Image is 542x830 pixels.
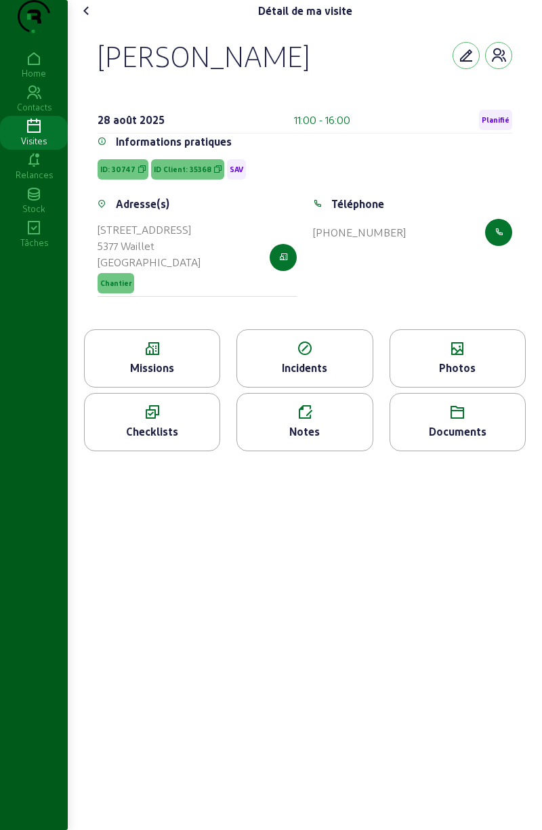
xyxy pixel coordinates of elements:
div: [STREET_ADDRESS] [98,222,201,238]
div: Adresse(s) [116,196,169,212]
span: SAV [230,165,243,174]
div: Documents [390,423,525,440]
span: Planifié [482,115,509,125]
div: Détail de ma visite [258,3,352,19]
div: 28 août 2025 [98,112,165,128]
span: ID Client: 35368 [154,165,211,174]
span: ID: 30747 [100,165,135,174]
div: [GEOGRAPHIC_DATA] [98,254,201,270]
div: Checklists [85,423,220,440]
div: Notes [237,423,372,440]
div: 11:00 - 16:00 [294,112,350,128]
div: [PERSON_NAME] [98,38,310,73]
div: Photos [390,360,525,376]
div: Informations pratiques [116,133,232,150]
div: Missions [85,360,220,376]
span: Chantier [100,278,131,288]
div: [PHONE_NUMBER] [313,224,406,241]
div: Téléphone [331,196,384,212]
div: 5377 Waillet [98,238,201,254]
div: Incidents [237,360,372,376]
